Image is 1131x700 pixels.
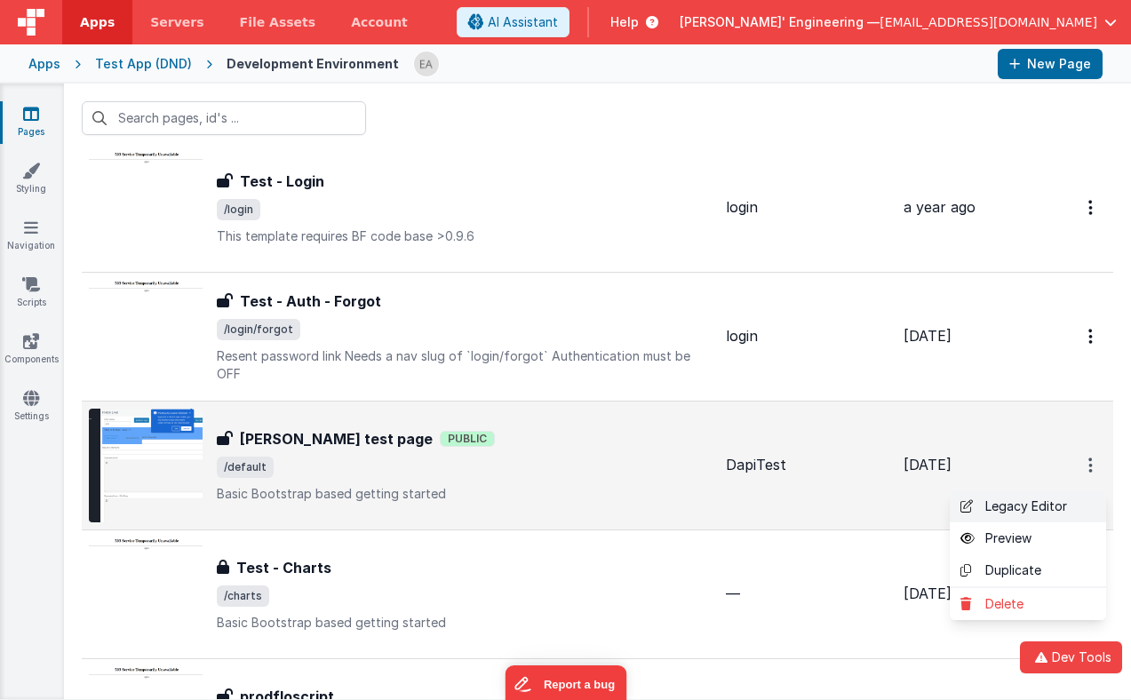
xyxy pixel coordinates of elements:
[80,13,115,31] span: Apps
[950,490,1106,522] a: Legacy Editor
[488,13,558,31] span: AI Assistant
[950,588,1106,620] a: Delete
[150,13,203,31] span: Servers
[950,522,1106,554] a: Preview
[950,490,1106,620] div: Options
[680,13,880,31] span: [PERSON_NAME]' Engineering —
[240,13,316,31] span: File Assets
[1020,641,1122,673] button: Dev Tools
[610,13,639,31] span: Help
[880,13,1097,31] span: [EMAIL_ADDRESS][DOMAIN_NAME]
[950,554,1106,588] a: Duplicate
[457,7,569,37] button: AI Assistant
[680,13,1117,31] button: [PERSON_NAME]' Engineering — [EMAIL_ADDRESS][DOMAIN_NAME]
